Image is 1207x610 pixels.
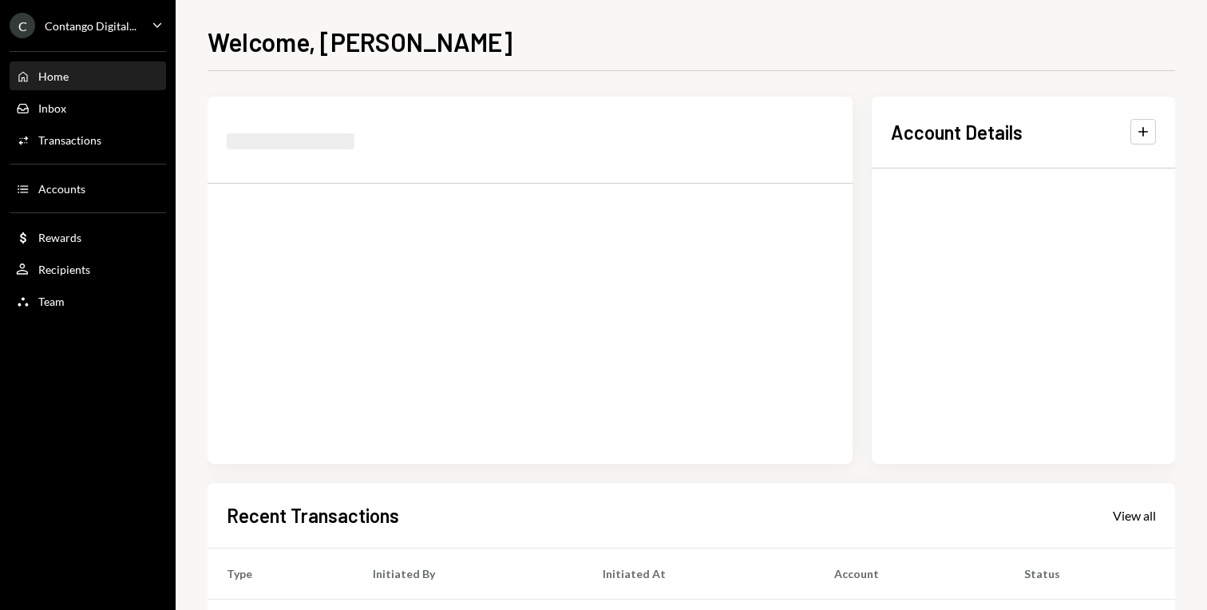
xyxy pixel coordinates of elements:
[208,548,354,599] th: Type
[208,26,512,57] h1: Welcome, [PERSON_NAME]
[38,69,69,83] div: Home
[38,182,85,196] div: Accounts
[815,548,1005,599] th: Account
[38,133,101,147] div: Transactions
[10,287,166,315] a: Team
[38,295,65,308] div: Team
[354,548,584,599] th: Initiated By
[38,101,66,115] div: Inbox
[1005,548,1175,599] th: Status
[1113,506,1156,524] a: View all
[45,19,137,33] div: Contango Digital...
[38,263,90,276] div: Recipients
[10,223,166,252] a: Rewards
[10,13,35,38] div: C
[584,548,815,599] th: Initiated At
[10,93,166,122] a: Inbox
[891,119,1023,145] h2: Account Details
[10,125,166,154] a: Transactions
[10,174,166,203] a: Accounts
[1113,508,1156,524] div: View all
[10,255,166,283] a: Recipients
[10,61,166,90] a: Home
[38,231,81,244] div: Rewards
[227,502,399,529] h2: Recent Transactions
